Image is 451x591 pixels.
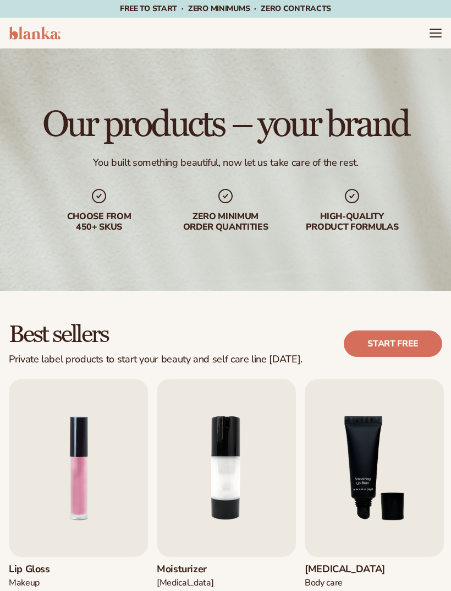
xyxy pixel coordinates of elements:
div: High-quality product formulas [297,212,407,232]
div: Private label products to start your beauty and self care line [DATE]. [9,354,302,366]
a: Start free [344,330,442,357]
h1: Our products – your brand [42,107,409,143]
div: [MEDICAL_DATA] [157,577,224,589]
h3: [MEDICAL_DATA] [305,563,385,576]
div: Makeup [9,577,76,589]
div: Body Care [305,577,385,589]
span: Free to start · ZERO minimums · ZERO contracts [120,3,331,14]
div: You built something beautiful, now let us take care of the rest. [93,156,359,169]
h3: Lip Gloss [9,563,76,576]
summary: Menu [429,26,442,40]
div: Zero minimum order quantities [170,212,280,232]
div: Choose from 450+ Skus [44,212,154,232]
h2: Best sellers [9,322,302,347]
h3: Moisturizer [157,563,224,576]
img: logo [9,26,61,40]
